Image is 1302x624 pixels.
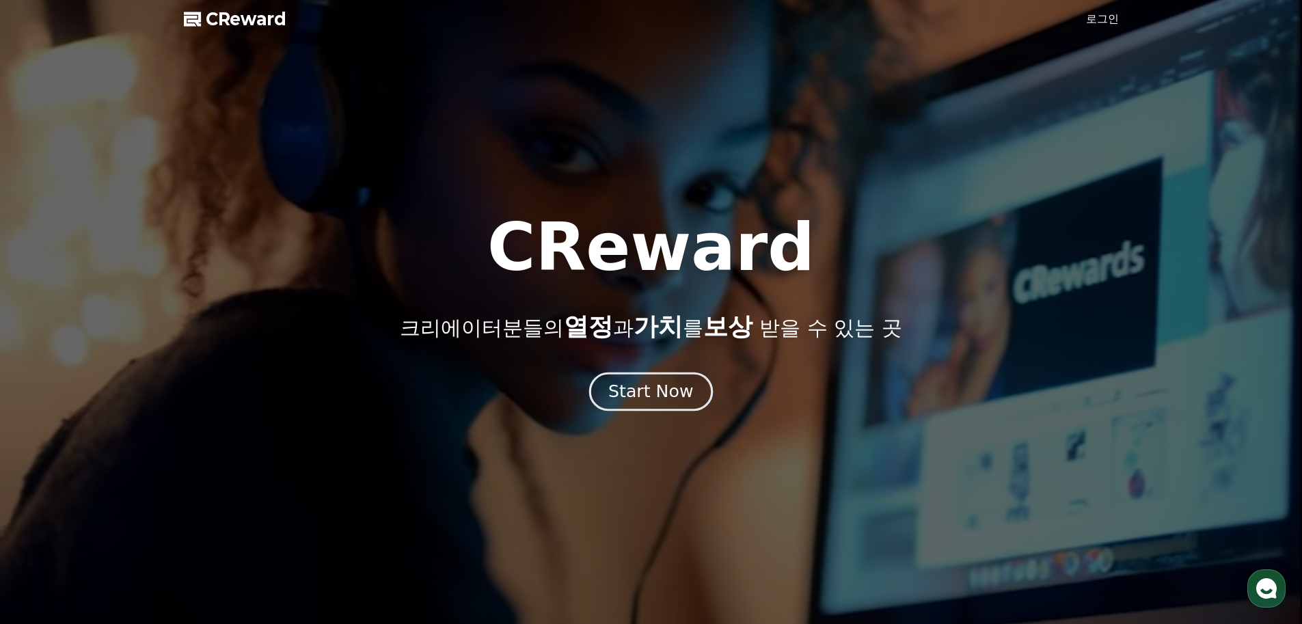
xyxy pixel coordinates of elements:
span: 설정 [211,454,228,465]
span: 열정 [564,312,613,340]
span: 대화 [125,455,141,465]
span: CReward [206,8,286,30]
a: 로그인 [1086,11,1119,27]
button: Start Now [589,372,713,411]
a: CReward [184,8,286,30]
div: Start Now [608,380,693,403]
h1: CReward [487,215,815,280]
p: 크리에이터분들의 과 를 받을 수 있는 곳 [400,313,901,340]
a: Start Now [592,387,710,400]
a: 홈 [4,433,90,467]
a: 설정 [176,433,262,467]
span: 가치 [634,312,683,340]
span: 홈 [43,454,51,465]
a: 대화 [90,433,176,467]
span: 보상 [703,312,752,340]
